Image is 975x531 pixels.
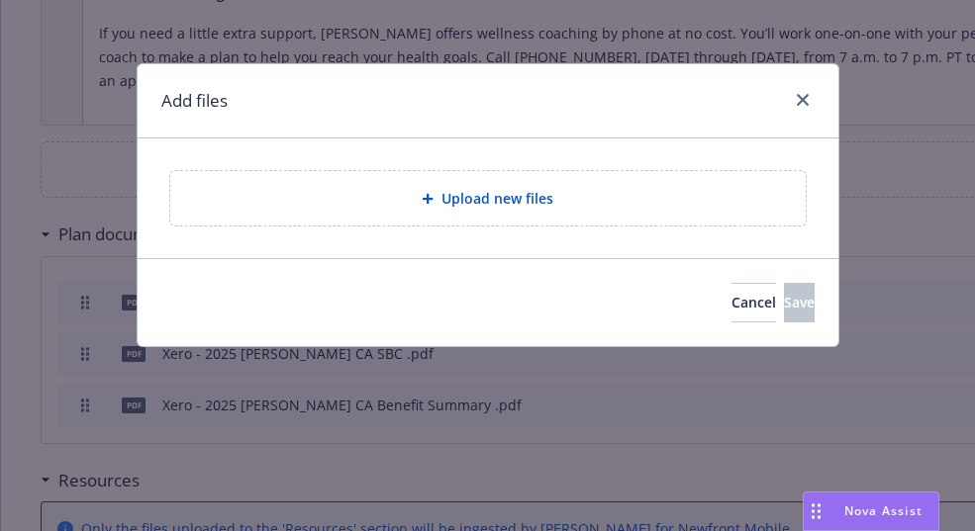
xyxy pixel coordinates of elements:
[441,188,553,209] span: Upload new files
[169,170,807,226] div: Upload new files
[731,293,776,311] span: Cancel
[161,88,228,114] h1: Add files
[804,492,829,530] div: Drag to move
[731,283,776,322] button: Cancel
[784,283,815,322] button: Save
[844,502,923,519] span: Nova Assist
[784,293,815,311] span: Save
[803,491,939,531] button: Nova Assist
[791,88,815,112] a: close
